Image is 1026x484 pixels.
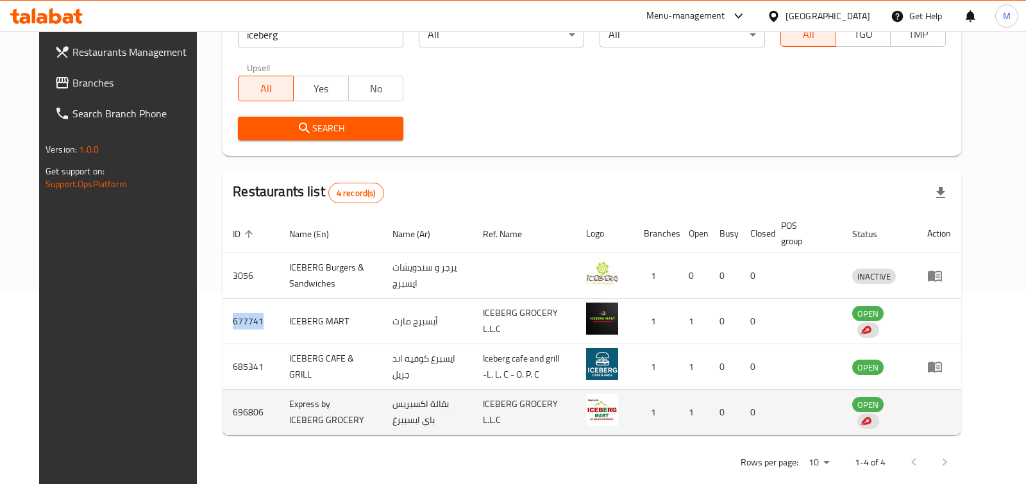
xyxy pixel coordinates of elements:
[852,306,884,321] span: OPEN
[709,214,740,253] th: Busy
[740,253,771,299] td: 0
[348,76,404,101] button: No
[678,253,709,299] td: 0
[786,25,831,44] span: All
[419,22,584,47] div: All
[860,415,871,427] img: delivery hero logo
[483,226,539,242] span: Ref. Name
[238,117,403,140] button: Search
[803,453,834,472] div: Rows per page:
[740,299,771,344] td: 0
[44,98,210,129] a: Search Branch Phone
[289,226,346,242] span: Name (En)
[233,226,257,242] span: ID
[634,299,678,344] td: 1
[741,455,798,471] p: Rows per page:
[852,360,884,375] span: OPEN
[927,359,951,374] div: Menu
[646,8,725,24] div: Menu-management
[72,75,200,90] span: Branches
[852,226,894,242] span: Status
[44,67,210,98] a: Branches
[740,344,771,390] td: 0
[329,187,383,199] span: 4 record(s)
[678,214,709,253] th: Open
[382,344,473,390] td: ايسبرغ كوفيه اند جريل
[473,344,576,390] td: Iceberg cafe and grill -L. L. C - O. P. C
[927,268,951,283] div: Menu
[860,324,871,336] img: delivery hero logo
[857,413,879,429] div: Indicates that the vendor menu management has been moved to DH Catalog service
[841,25,886,44] span: TGO
[678,390,709,435] td: 1
[836,21,891,47] button: TGO
[223,253,279,299] td: 3056
[852,269,896,284] span: INACTIVE
[709,390,740,435] td: 0
[896,25,941,44] span: TMP
[890,21,946,47] button: TMP
[299,79,344,98] span: Yes
[72,44,200,60] span: Restaurants Management
[917,214,961,253] th: Action
[709,299,740,344] td: 0
[382,299,473,344] td: أيسبرج مارت
[586,348,618,380] img: ICEBERG CAFE & GRILL
[786,9,870,23] div: [GEOGRAPHIC_DATA]
[233,182,383,203] h2: Restaurants list
[392,226,447,242] span: Name (Ar)
[634,344,678,390] td: 1
[279,344,382,390] td: ICEBERG CAFE & GRILL
[354,79,399,98] span: No
[238,22,403,47] input: Search for restaurant name or ID..
[79,141,99,158] span: 1.0.0
[855,455,886,471] p: 1-4 of 4
[46,163,105,179] span: Get support on:
[247,63,271,72] label: Upsell
[780,21,836,47] button: All
[740,390,771,435] td: 0
[46,176,127,192] a: Support.OpsPlatform
[709,344,740,390] td: 0
[586,257,618,289] img: ICEBERG Burgers & Sandwiches
[600,22,765,47] div: All
[279,299,382,344] td: ICEBERG MART
[244,79,289,98] span: All
[925,178,956,208] div: Export file
[781,218,826,249] span: POS group
[44,37,210,67] a: Restaurants Management
[634,214,678,253] th: Branches
[248,121,393,137] span: Search
[634,253,678,299] td: 1
[678,299,709,344] td: 1
[857,322,879,338] div: Indicates that the vendor menu management has been moved to DH Catalog service
[279,253,382,299] td: ICEBERG Burgers & Sandwiches
[382,390,473,435] td: بقالة اكسبريس باي ايسبيرغ
[293,76,349,101] button: Yes
[223,344,279,390] td: 685341
[473,299,576,344] td: ICEBERG GROCERY L.L.C
[279,390,382,435] td: Express by ICEBERG GROCERY
[1003,9,1011,23] span: M
[46,141,77,158] span: Version:
[634,390,678,435] td: 1
[586,394,618,426] img: Express by ICEBERG GROCERY
[678,344,709,390] td: 1
[740,214,771,253] th: Closed
[852,397,884,412] span: OPEN
[473,390,576,435] td: ICEBERG GROCERY L.L.C
[586,303,618,335] img: ICEBERG MART
[576,214,634,253] th: Logo
[223,214,961,435] table: enhanced table
[382,253,473,299] td: يرجر و سندويشات ايسبرج
[709,253,740,299] td: 0
[852,397,884,412] div: OPEN
[238,76,294,101] button: All
[223,390,279,435] td: 696806
[72,106,200,121] span: Search Branch Phone
[223,299,279,344] td: 677741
